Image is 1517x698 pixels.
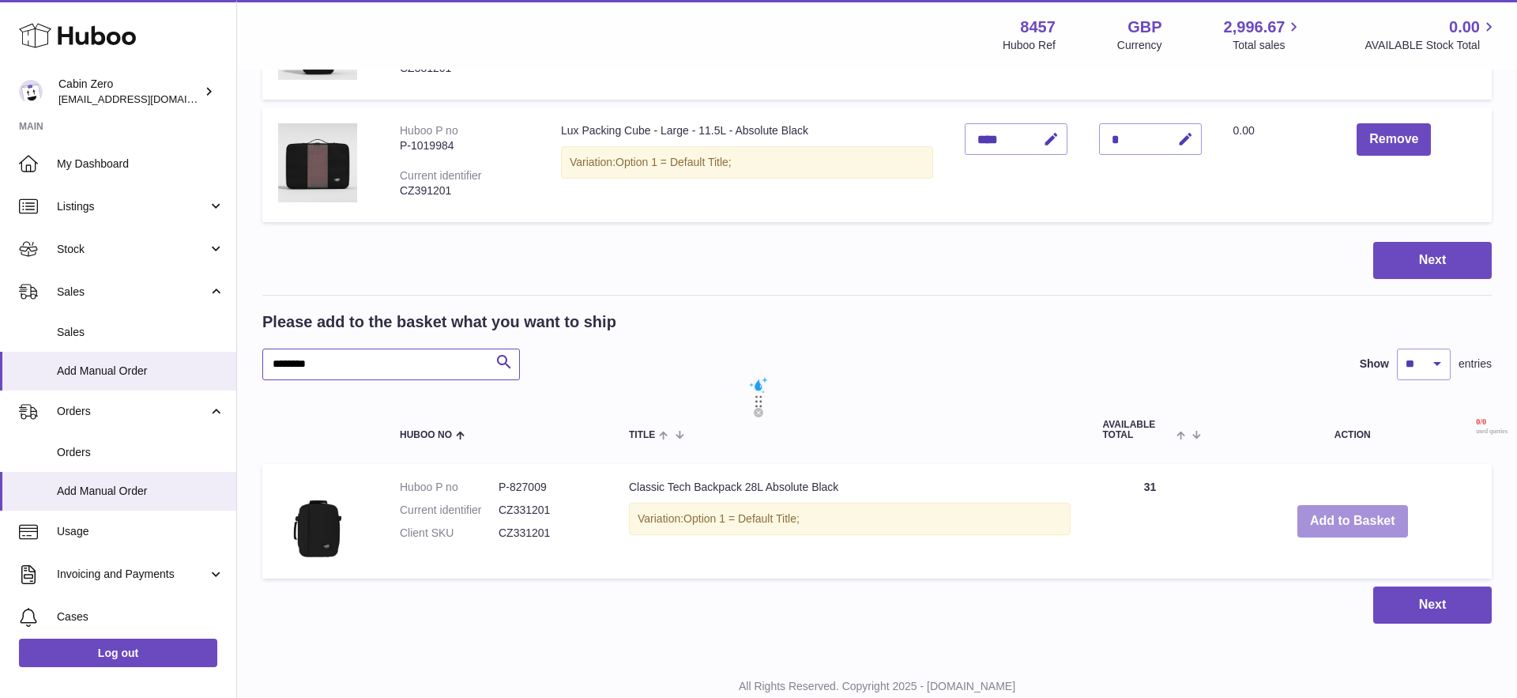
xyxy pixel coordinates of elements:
dd: CZ331201 [499,526,597,541]
strong: 8457 [1020,17,1056,38]
dt: Huboo P no [400,480,499,495]
span: 0 / 0 [1476,417,1508,428]
span: 0.00 [1449,17,1480,38]
img: huboo@cabinzero.com [19,80,43,104]
button: Remove [1357,123,1431,156]
span: Option 1 = Default Title; [615,156,732,168]
span: Orders [57,404,208,419]
a: 2,996.67 Total sales [1224,17,1304,53]
span: Title [629,430,655,440]
label: Show [1360,357,1389,372]
span: Listings [57,199,208,214]
span: Add Manual Order [57,364,224,379]
dd: P-827009 [499,480,597,495]
span: used queries [1476,428,1508,436]
dt: Client SKU [400,526,499,541]
div: CZ391201 [400,183,529,198]
td: Lux Packing Cube - Large - 11.5L - Absolute Black [545,108,949,222]
span: Sales [57,325,224,340]
span: Orders [57,445,224,460]
div: Huboo Ref [1003,38,1056,53]
h2: Please add to the basket what you want to ship [262,311,616,333]
div: P-1019984 [400,138,529,153]
div: Current identifier [400,169,482,182]
span: [EMAIL_ADDRESS][DOMAIN_NAME] [58,92,232,105]
span: entries [1459,357,1492,372]
span: Cases [57,609,224,624]
span: AVAILABLE Total [1102,420,1173,440]
button: Next [1373,242,1492,279]
div: Cabin Zero [58,77,201,107]
div: Variation: [629,503,1071,535]
span: Sales [57,285,208,300]
span: 0.00 [1233,124,1255,137]
span: Option 1 = Default Title; [683,512,800,525]
img: Lux Packing Cube - Large - 11.5L - Absolute Black [278,123,357,202]
span: 2,996.67 [1224,17,1285,38]
span: Usage [57,524,224,539]
span: Huboo no [400,430,452,440]
button: Next [1373,587,1492,624]
span: Add Manual Order [57,484,224,499]
td: Classic Tech Backpack 28L Absolute Black [613,464,1086,579]
span: AVAILABLE Stock Total [1365,38,1498,53]
button: Add to Basket [1297,505,1408,538]
dt: Current identifier [400,503,499,518]
p: All Rights Reserved. Copyright 2025 - [DOMAIN_NAME] [250,679,1504,694]
dd: CZ331201 [499,503,597,518]
span: My Dashboard [57,157,224,172]
td: 31 [1086,464,1213,579]
img: Classic Tech Backpack 28L Absolute Black [278,480,357,559]
div: Currency [1117,38,1162,53]
span: Total sales [1233,38,1303,53]
div: Huboo P no [400,124,458,137]
span: Stock [57,242,208,257]
div: Variation: [561,146,933,179]
th: Action [1213,404,1492,456]
strong: GBP [1127,17,1161,38]
a: Log out [19,639,217,667]
a: 0.00 AVAILABLE Stock Total [1365,17,1498,53]
span: Invoicing and Payments [57,567,208,582]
